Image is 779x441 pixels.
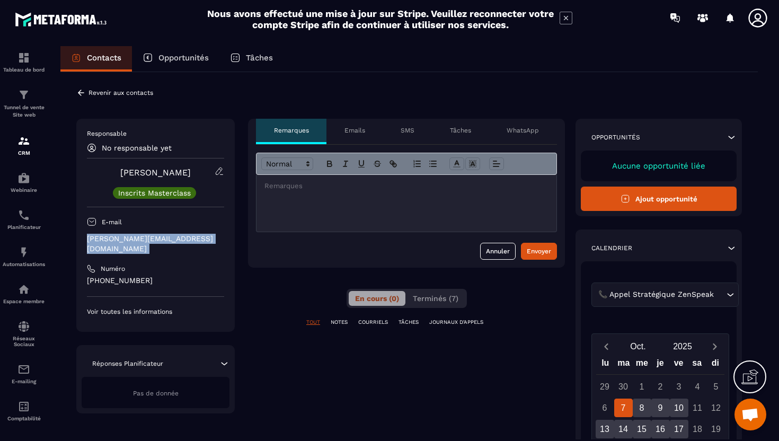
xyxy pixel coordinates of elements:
input: Search for option [716,289,724,301]
p: Espace membre [3,298,45,304]
p: No responsable yet [102,144,172,152]
p: Tableau de bord [3,67,45,73]
p: Tâches [246,53,273,63]
div: 13 [596,420,614,438]
div: 3 [670,377,688,396]
p: E-mailing [3,378,45,384]
div: 29 [596,377,614,396]
div: 8 [633,399,651,417]
p: Aucune opportunité liée [591,161,726,171]
div: 9 [651,399,670,417]
p: Automatisations [3,261,45,267]
h2: Nous avons effectué une mise à jour sur Stripe. Veuillez reconnecter votre compte Stripe afin de ... [207,8,554,30]
p: Contacts [87,53,121,63]
span: Pas de donnée [133,390,179,397]
p: Emails [344,126,365,135]
div: 14 [614,420,633,438]
a: accountantaccountantComptabilité [3,392,45,429]
img: automations [17,246,30,259]
div: je [651,356,670,374]
a: [PERSON_NAME] [120,167,191,178]
p: Planificateur [3,224,45,230]
a: automationsautomationsWebinaire [3,164,45,201]
p: CRM [3,150,45,156]
p: Comptabilité [3,416,45,421]
a: formationformationCRM [3,127,45,164]
p: E-mail [102,218,122,226]
div: Envoyer [527,246,551,257]
a: emailemailE-mailing [3,355,45,392]
p: Responsable [87,129,224,138]
div: 16 [651,420,670,438]
div: ve [669,356,688,374]
p: JOURNAUX D'APPELS [429,319,483,326]
button: Annuler [480,243,516,260]
p: Réponses Planificateur [92,359,163,368]
p: Revenir aux contacts [88,89,153,96]
button: Open years overlay [660,337,705,356]
span: Terminés (7) [413,294,458,303]
img: formation [17,135,30,147]
p: Tâches [450,126,471,135]
img: formation [17,89,30,101]
p: Réseaux Sociaux [3,336,45,347]
div: 19 [707,420,725,438]
img: scheduler [17,209,30,222]
p: Remarques [274,126,309,135]
p: Calendrier [591,244,632,252]
div: 18 [688,420,707,438]
p: [PERSON_NAME][EMAIL_ADDRESS][DOMAIN_NAME] [87,234,224,254]
img: automations [17,283,30,296]
div: 7 [614,399,633,417]
a: Opportunités [132,46,219,72]
div: lu [596,356,615,374]
a: schedulerschedulerPlanificateur [3,201,45,238]
img: formation [17,51,30,64]
div: Search for option [591,283,739,307]
span: En cours (0) [355,294,399,303]
a: automationsautomationsAutomatisations [3,238,45,275]
div: 5 [707,377,725,396]
button: Previous month [596,339,616,354]
p: [PHONE_NUMBER] [87,276,224,286]
a: automationsautomationsEspace membre [3,275,45,312]
img: social-network [17,320,30,333]
p: Voir toutes les informations [87,307,224,316]
img: logo [15,10,110,29]
p: Opportunités [591,133,640,142]
a: social-networksocial-networkRéseaux Sociaux [3,312,45,355]
button: Terminés (7) [406,291,465,306]
p: Tunnel de vente Site web [3,104,45,119]
img: automations [17,172,30,184]
p: COURRIELS [358,319,388,326]
p: Webinaire [3,187,45,193]
div: me [633,356,651,374]
p: TÂCHES [399,319,419,326]
img: accountant [17,400,30,413]
div: 17 [670,420,688,438]
p: Opportunités [158,53,209,63]
button: Next month [705,339,724,354]
div: 12 [707,399,725,417]
p: Inscrits Masterclass [118,189,191,197]
button: Ajout opportunité [581,187,737,211]
a: Contacts [60,46,132,72]
div: di [706,356,724,374]
div: sa [688,356,706,374]
a: formationformationTunnel de vente Site web [3,81,45,127]
div: ma [615,356,633,374]
div: 1 [633,377,651,396]
p: NOTES [331,319,348,326]
div: 6 [596,399,614,417]
button: Envoyer [521,243,557,260]
div: 10 [670,399,688,417]
button: En cours (0) [349,291,405,306]
a: formationformationTableau de bord [3,43,45,81]
a: Tâches [219,46,284,72]
button: Open months overlay [616,337,660,356]
div: 4 [688,377,707,396]
div: Ouvrir le chat [734,399,766,430]
div: 15 [633,420,651,438]
div: 2 [651,377,670,396]
img: email [17,363,30,376]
